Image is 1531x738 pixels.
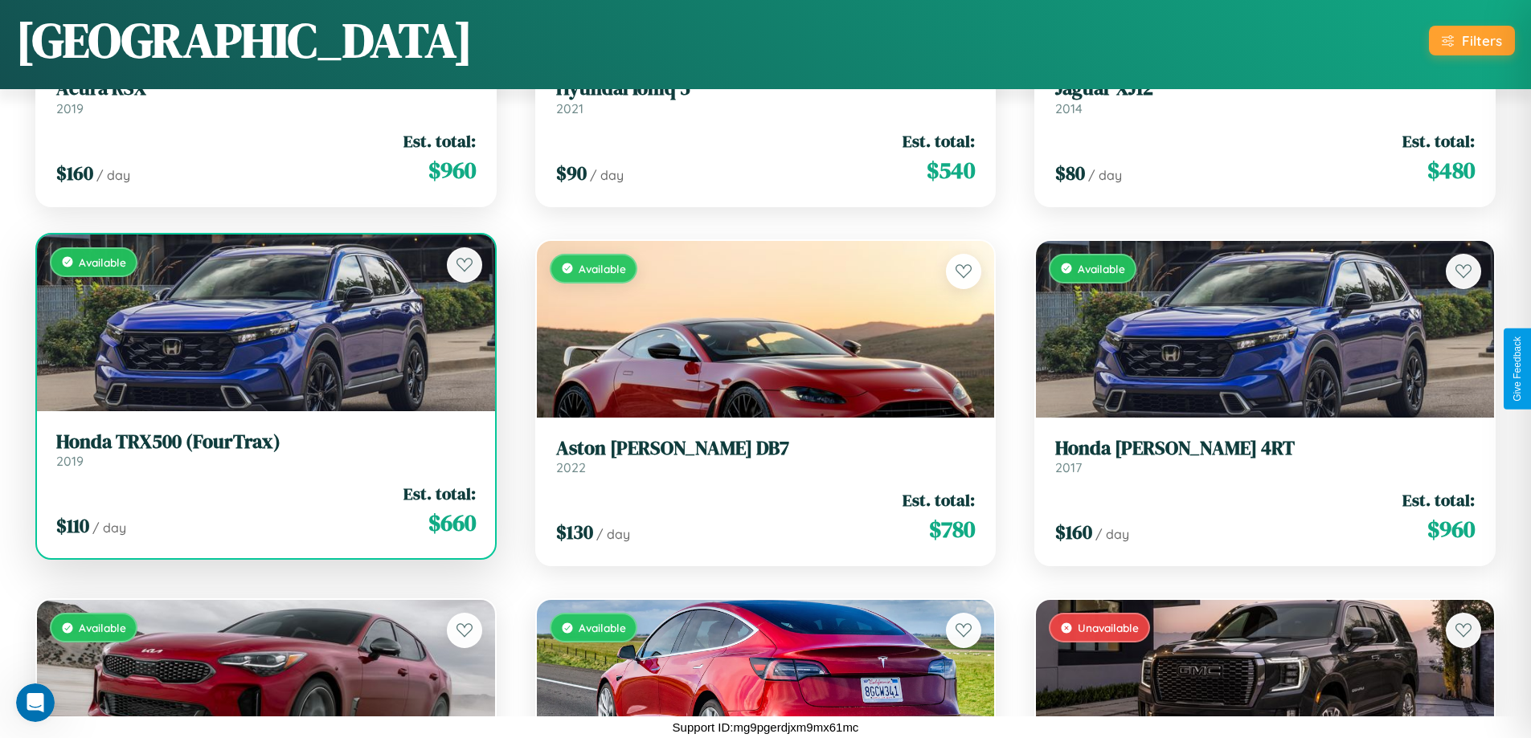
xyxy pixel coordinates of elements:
[1095,526,1129,542] span: / day
[596,526,630,542] span: / day
[1055,77,1475,116] a: Jaguar XJ122014
[79,255,126,269] span: Available
[56,77,476,100] h3: Acura RSX
[1055,160,1085,186] span: $ 80
[556,160,587,186] span: $ 90
[929,513,975,545] span: $ 780
[1055,519,1092,545] span: $ 160
[428,154,476,186] span: $ 960
[92,520,126,536] span: / day
[1055,77,1475,100] h3: Jaguar XJ12
[1429,26,1515,55] button: Filters
[556,437,976,476] a: Aston [PERSON_NAME] DB72022
[579,262,626,275] span: Available
[56,512,89,539] span: $ 110
[56,430,476,454] h3: Honda TRX500 (FourTrax)
[1427,154,1475,186] span: $ 480
[673,716,859,738] p: Support ID: mg9pgerdjxm9mx61mc
[1462,32,1502,49] div: Filters
[56,430,476,470] a: Honda TRX500 (FourTrax)2019
[1402,488,1475,512] span: Est. total:
[79,621,126,634] span: Available
[590,167,624,183] span: / day
[903,488,975,512] span: Est. total:
[556,437,976,460] h3: Aston [PERSON_NAME] DB7
[428,507,476,539] span: $ 660
[1055,459,1082,475] span: 2017
[579,621,626,634] span: Available
[556,77,976,116] a: Hyundai Ioniq 52021
[1512,336,1523,402] div: Give Feedback
[403,129,476,153] span: Est. total:
[56,77,476,116] a: Acura RSX2019
[96,167,130,183] span: / day
[16,683,55,722] iframe: Intercom live chat
[556,77,976,100] h3: Hyundai Ioniq 5
[56,453,84,469] span: 2019
[1088,167,1122,183] span: / day
[16,7,473,73] h1: [GEOGRAPHIC_DATA]
[1055,100,1083,116] span: 2014
[56,100,84,116] span: 2019
[1078,262,1125,275] span: Available
[556,100,583,116] span: 2021
[556,459,586,475] span: 2022
[56,160,93,186] span: $ 160
[1402,129,1475,153] span: Est. total:
[903,129,975,153] span: Est. total:
[403,482,476,505] span: Est. total:
[556,519,593,545] span: $ 130
[1055,437,1475,476] a: Honda [PERSON_NAME] 4RT2017
[1078,621,1139,634] span: Unavailable
[1427,513,1475,545] span: $ 960
[1055,437,1475,460] h3: Honda [PERSON_NAME] 4RT
[927,154,975,186] span: $ 540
